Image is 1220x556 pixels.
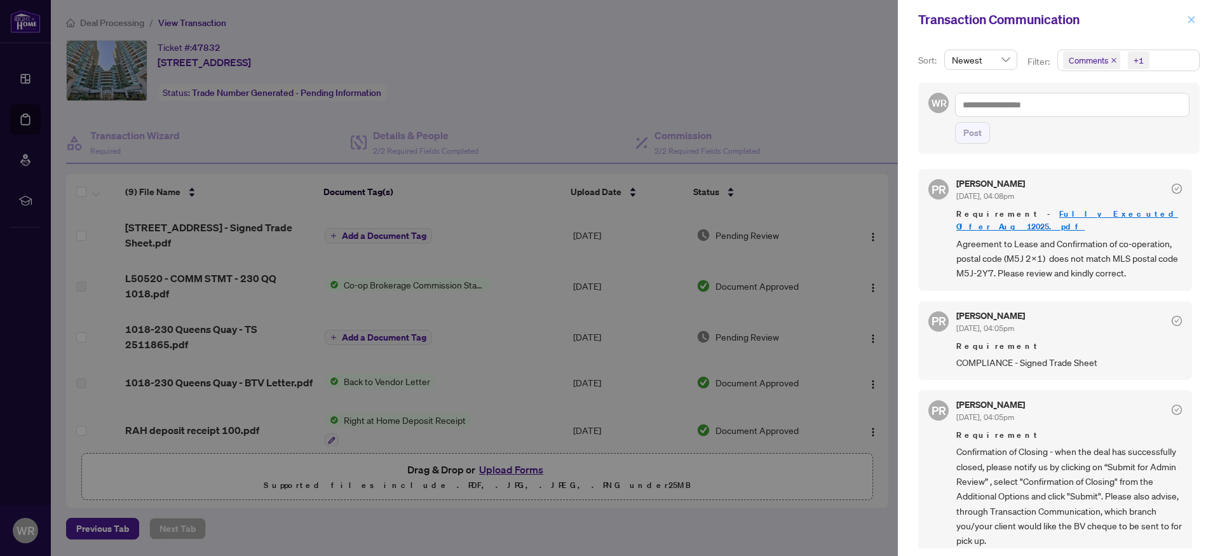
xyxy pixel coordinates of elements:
span: [DATE], 04:08pm [956,191,1014,201]
h5: [PERSON_NAME] [956,400,1025,409]
p: Sort: [918,53,939,67]
h5: [PERSON_NAME] [956,179,1025,188]
span: WR [931,96,946,111]
span: close [1187,15,1196,24]
span: PR [932,402,946,419]
span: Agreement to Lease and Confirmation of co-operation, postal code (M5J 2X1) does not match MLS pos... [956,236,1182,281]
span: check-circle [1172,316,1182,326]
span: check-circle [1172,405,1182,415]
span: Requirement [956,340,1182,353]
span: Requirement [956,429,1182,442]
span: [DATE], 04:05pm [956,323,1014,333]
span: Requirement - [956,208,1182,233]
h5: [PERSON_NAME] [956,311,1025,320]
span: Comments [1069,54,1108,67]
span: COMPLIANCE - Signed Trade Sheet [956,355,1182,370]
a: Fully Executed Offer Aug 12025.pdf [956,208,1178,232]
div: Transaction Communication [918,10,1183,29]
span: PR [932,180,946,198]
span: check-circle [1172,184,1182,194]
span: Newest [952,50,1010,69]
span: [DATE], 04:05pm [956,412,1014,422]
span: PR [932,312,946,330]
p: Filter: [1027,55,1052,69]
span: close [1111,57,1117,64]
span: Confirmation of Closing - when the deal has successfully closed, please notify us by clicking on ... [956,444,1182,548]
span: Comments [1063,51,1120,69]
div: +1 [1134,54,1144,67]
button: Post [955,122,990,144]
